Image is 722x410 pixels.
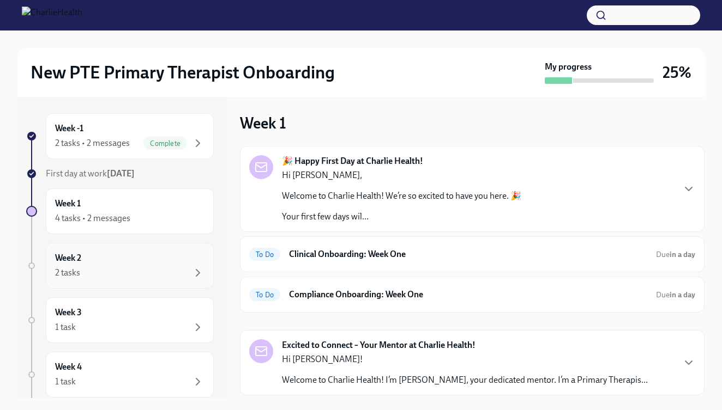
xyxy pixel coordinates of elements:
strong: My progress [545,61,592,73]
p: Your first few days wil... [282,211,521,223]
h6: Week 2 [55,252,81,264]
a: To DoClinical Onboarding: Week OneDuein a day [249,246,695,263]
h3: 25% [663,63,691,82]
a: Week -12 tasks • 2 messagesComplete [26,113,214,159]
p: Welcome to Charlie Health! I’m [PERSON_NAME], your dedicated mentor. I’m a Primary Therapis... [282,374,648,386]
a: Week 22 tasks [26,243,214,289]
img: CharlieHealth [22,7,82,24]
div: 1 task [55,376,76,388]
strong: Excited to Connect – Your Mentor at Charlie Health! [282,339,476,351]
span: Complete [143,139,187,148]
strong: in a day [670,250,695,259]
p: Welcome to Charlie Health! We’re so excited to have you here. 🎉 [282,190,521,202]
span: Due [656,290,695,299]
div: 4 tasks • 2 messages [55,212,130,224]
h6: Week 1 [55,198,81,210]
span: August 23rd, 2025 09:00 [656,249,695,260]
strong: 🎉 Happy First Day at Charlie Health! [282,155,423,167]
span: August 23rd, 2025 09:00 [656,290,695,300]
div: 2 tasks • 2 messages [55,137,130,149]
h3: Week 1 [240,113,286,133]
div: 1 task [55,321,76,333]
div: 2 tasks [55,267,80,279]
span: To Do [249,250,280,259]
a: To DoCompliance Onboarding: Week OneDuein a day [249,286,695,303]
p: Hi [PERSON_NAME]! [282,353,648,365]
h6: Week 3 [55,307,82,319]
h6: Week -1 [55,123,83,134]
strong: in a day [670,290,695,299]
h6: Clinical Onboarding: Week One [289,248,647,260]
h6: Week 4 [55,361,82,373]
a: Week 41 task [26,352,214,397]
a: Week 31 task [26,297,214,343]
h2: New PTE Primary Therapist Onboarding [31,62,335,83]
span: Due [656,250,695,259]
span: To Do [249,291,280,299]
h6: Compliance Onboarding: Week One [289,289,647,301]
strong: [DATE] [107,168,135,179]
span: First day at work [46,168,135,179]
a: Week 14 tasks • 2 messages [26,188,214,234]
p: Hi [PERSON_NAME], [282,169,521,181]
a: First day at work[DATE] [26,168,214,180]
